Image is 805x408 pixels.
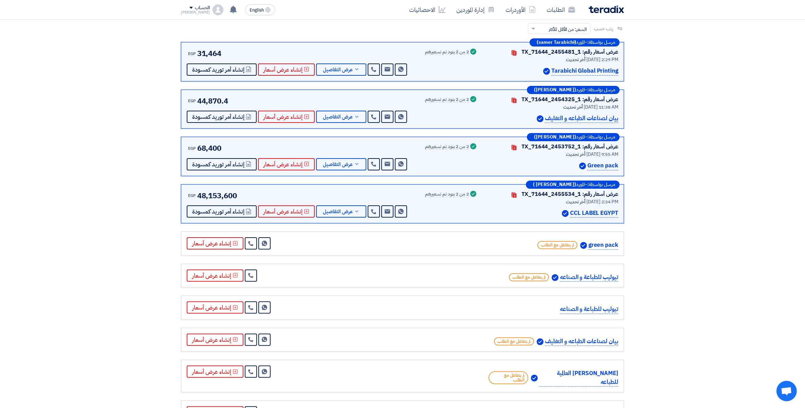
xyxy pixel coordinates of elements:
[187,237,243,249] button: إنشاء عرض أسعار
[258,205,315,218] button: إنشاء عرض أسعار
[560,305,618,314] p: تيوليب للطباعة و الصناعه
[587,40,615,45] span: مرسل بواسطة:
[594,25,613,32] span: رتب حسب
[580,242,587,249] img: Verified Account
[533,182,576,187] b: ([PERSON_NAME] )
[323,114,353,119] span: عرض التفاصيل
[197,143,221,154] span: 68,400
[587,182,615,187] span: مرسل بواسطة:
[530,38,620,47] div: –
[188,145,196,151] span: EGP
[316,158,366,170] button: عرض التفاصيل
[323,209,353,214] span: عرض التفاصيل
[494,337,534,346] span: لم يتفاعل مع الطلب
[197,48,221,59] span: 31,464
[527,86,620,94] div: –
[563,104,583,111] span: أخر تحديث
[566,56,585,63] span: أخر تحديث
[776,381,797,401] div: Open chat
[522,190,618,198] div: عرض أسعار رقم: TX_71644_2455534_1
[545,337,618,346] p: بيان لصناعات الطباعه و التغليف
[537,338,544,345] img: Verified Account
[258,158,315,170] button: إنشاء عرض أسعار
[576,182,585,187] span: المورد
[451,2,500,18] a: إدارة الموردين
[534,88,576,92] b: ([PERSON_NAME])
[543,68,550,75] img: Verified Account
[187,205,257,218] button: إنشاء أمر توريد كمسودة
[562,210,569,217] img: Verified Account
[258,63,315,76] button: إنشاء عرض أسعار
[192,162,244,167] span: إنشاء أمر توريد كمسودة
[263,114,303,119] span: إنشاء عرض أسعار
[187,270,243,282] button: إنشاء عرض أسعار
[188,192,196,199] span: EGP
[425,192,469,197] div: 2 من 2 بنود تم تسعيرهم
[187,158,257,170] button: إنشاء أمر توريد كمسودة
[560,273,618,282] p: تيوليب للطباعة و الصناعه
[526,181,620,189] div: –
[588,241,618,250] p: green pack
[552,274,559,281] img: Verified Account
[584,104,618,111] span: [DATE] 11:38 AM
[195,5,209,11] div: الحساب
[522,95,618,104] div: عرض أسعار رقم: TX_71644_2454325_1
[579,163,586,169] img: Verified Account
[192,209,244,214] span: إنشاء أمر توريد كمسودة
[187,111,257,123] button: إنشاء أمر توريد كمسودة
[537,40,576,45] b: (ٍsamer Tarabichi)
[425,144,469,150] div: 2 من 2 بنود تم تسعيرهم
[489,371,528,384] span: لم يتفاعل مع الطلب
[213,4,223,15] img: profile_test.png
[537,115,544,122] img: Verified Account
[545,114,618,123] p: بيان لصناعات الطباعه و التغليف
[181,11,210,14] div: [PERSON_NAME]
[522,48,618,56] div: عرض أسعار رقم: TX_71644_2455481_1
[188,51,196,57] span: EGP
[509,273,549,281] span: لم يتفاعل مع الطلب
[404,2,451,18] a: الاحصائيات
[587,161,618,170] p: Green pack
[263,209,303,214] span: إنشاء عرض أسعار
[576,135,585,140] span: المورد
[500,2,541,18] a: الأوردرات
[316,63,366,76] button: عرض التفاصيل
[316,205,366,218] button: عرض التفاصيل
[197,95,228,107] span: 44,870.4
[587,135,615,140] span: مرسل بواسطة:
[187,63,257,76] button: إنشاء أمر توريد كمسودة
[197,190,237,201] span: 48,153,600
[587,88,615,92] span: مرسل بواسطة:
[527,133,620,141] div: –
[187,301,243,314] button: إنشاء عرض أسعار
[541,2,581,18] a: الطلبات
[539,369,619,387] p: [PERSON_NAME] العالمية للطباعه
[576,88,585,92] span: المورد
[570,209,618,218] p: CCL LABEL EGYPT
[551,67,618,76] p: Tarabichi Global Printing
[586,198,618,205] span: [DATE] 2:34 PM
[323,67,353,72] span: عرض التفاصيل
[566,151,585,158] span: أخر تحديث
[586,151,618,158] span: [DATE] 9:55 AM
[263,162,303,167] span: إنشاء عرض أسعار
[263,67,303,72] span: إنشاء عرض أسعار
[192,114,244,119] span: إنشاء أمر توريد كمسودة
[534,135,576,140] b: ([PERSON_NAME])
[531,375,538,382] img: Verified Account
[258,111,315,123] button: إنشاء عرض أسعار
[537,241,578,249] span: لم يتفاعل مع الطلب
[245,4,275,15] button: English
[522,143,618,151] div: عرض أسعار رقم: TX_71644_2453752_1
[425,50,469,55] div: 2 من 2 بنود تم تسعيرهم
[576,40,585,45] span: المورد
[589,5,624,13] img: Teradix logo
[250,8,264,13] span: English
[586,56,618,63] span: [DATE] 2:29 PM
[187,334,243,346] button: إنشاء عرض أسعار
[316,111,366,123] button: عرض التفاصيل
[188,98,196,104] span: EGP
[192,67,244,72] span: إنشاء أمر توريد كمسودة
[323,162,353,167] span: عرض التفاصيل
[566,198,585,205] span: أخر تحديث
